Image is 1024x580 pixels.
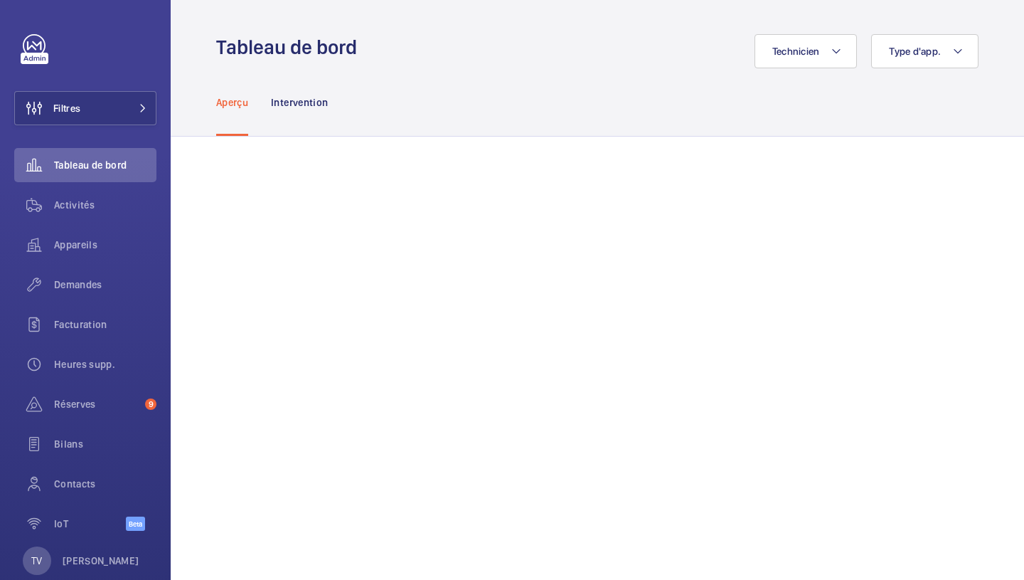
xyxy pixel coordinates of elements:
span: Facturation [54,317,156,332]
span: Appareils [54,238,156,252]
span: IoT [54,517,126,531]
p: Aperçu [216,95,248,110]
span: Réserves [54,397,139,411]
span: Bilans [54,437,156,451]
span: Demandes [54,278,156,292]
p: TV [31,554,42,568]
span: Filtres [53,101,80,115]
button: Type d'app. [871,34,978,68]
p: Intervention [271,95,328,110]
span: 9 [145,399,156,410]
p: [PERSON_NAME] [63,554,139,568]
span: Activités [54,198,156,212]
span: Beta [126,517,145,531]
span: Contacts [54,477,156,491]
button: Filtres [14,91,156,125]
span: Heures supp. [54,357,156,371]
span: Technicien [772,46,820,57]
span: Type d'app. [889,46,941,57]
span: Tableau de bord [54,158,156,172]
h1: Tableau de bord [216,34,366,60]
button: Technicien [754,34,858,68]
